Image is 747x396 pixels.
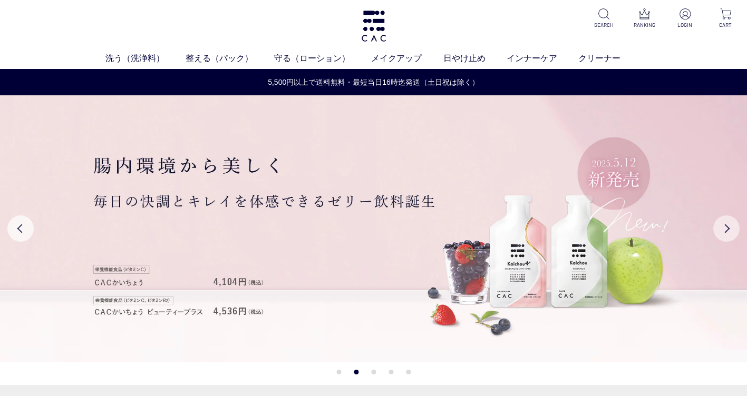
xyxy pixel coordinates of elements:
a: 守る（ローション） [274,52,371,65]
button: Next [713,215,740,242]
a: インナーケア [507,52,578,65]
button: 5 of 5 [406,370,411,374]
a: LOGIN [672,8,698,29]
img: logo [360,11,387,42]
p: SEARCH [591,21,617,29]
a: メイクアップ [371,52,443,65]
a: 5,500円以上で送料無料・最短当日16時迄発送（土日祝は除く） [1,77,746,88]
a: クリーナー [578,52,642,65]
button: 2 of 5 [354,370,358,374]
button: Previous [7,215,34,242]
button: 3 of 5 [371,370,376,374]
p: CART [713,21,739,29]
a: CART [713,8,739,29]
a: 日やけ止め [443,52,507,65]
a: RANKING [632,8,657,29]
p: RANKING [632,21,657,29]
button: 4 of 5 [389,370,393,374]
p: LOGIN [672,21,698,29]
a: SEARCH [591,8,617,29]
a: 洗う（洗浄料） [105,52,186,65]
a: 整える（パック） [186,52,274,65]
button: 1 of 5 [336,370,341,374]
